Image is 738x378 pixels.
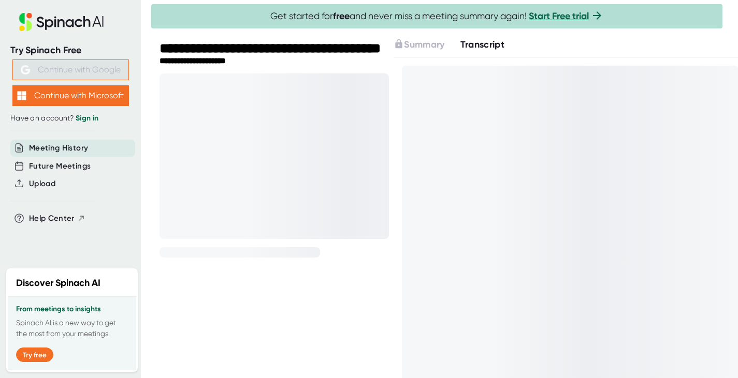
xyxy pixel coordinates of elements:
[460,38,505,52] button: Transcript
[16,347,53,362] button: Try free
[16,276,100,290] h2: Discover Spinach AI
[16,305,128,313] h3: From meetings to insights
[29,213,85,224] button: Help Center
[29,142,88,154] button: Meeting History
[29,213,75,224] span: Help Center
[394,38,460,52] div: Upgrade to access
[16,317,128,339] p: Spinach AI is a new way to get the most from your meetings
[10,114,131,123] div: Have an account?
[29,178,55,190] button: Upload
[29,160,91,172] button: Future Meetings
[12,59,129,80] button: Continue with Google
[10,44,131,56] div: Try Spinach Free
[529,10,589,22] a: Start Free trial
[404,39,444,50] span: Summary
[76,114,98,123] a: Sign in
[333,10,350,22] b: free
[12,85,129,106] button: Continue with Microsoft
[394,38,444,52] button: Summary
[460,39,505,50] span: Transcript
[21,65,30,74] img: Aehbyd4JwY73AAAAAElFTkSuQmCC
[270,10,603,22] span: Get started for and never miss a meeting summary again!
